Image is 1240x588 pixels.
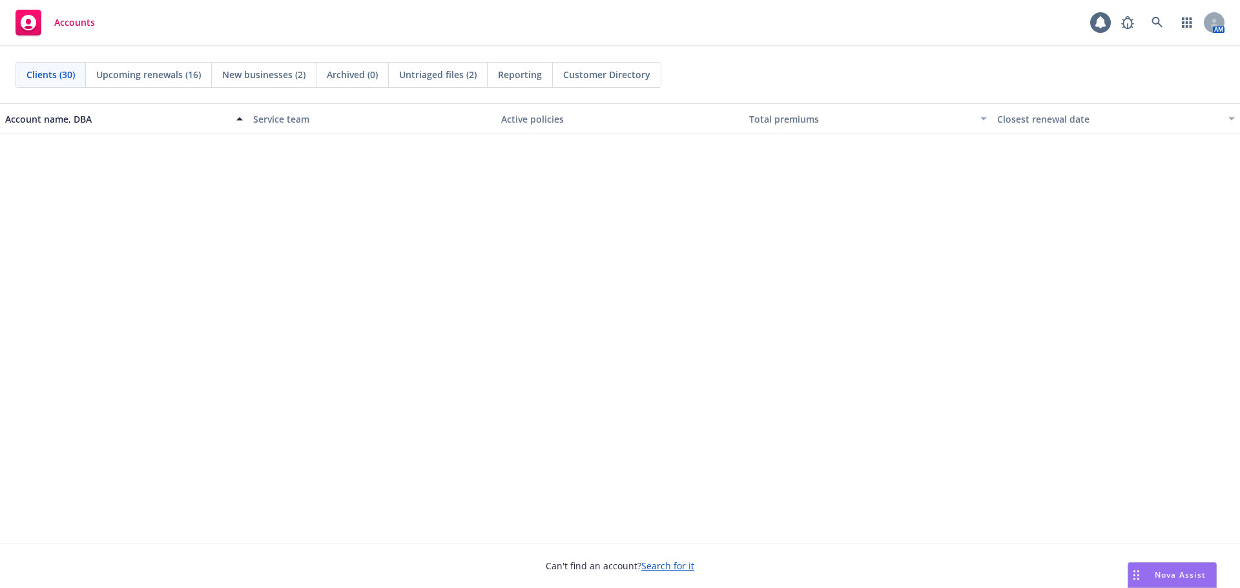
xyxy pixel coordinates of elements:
div: Drag to move [1128,563,1144,587]
div: Active policies [501,112,739,126]
button: Service team [248,103,496,134]
span: New businesses (2) [222,68,305,81]
span: Reporting [498,68,542,81]
a: Search for it [641,560,694,572]
span: Accounts [54,17,95,28]
span: Customer Directory [563,68,650,81]
div: Service team [253,112,491,126]
button: Closest renewal date [992,103,1240,134]
a: Switch app [1174,10,1200,35]
span: Untriaged files (2) [399,68,477,81]
span: Archived (0) [327,68,378,81]
span: Can't find an account? [546,559,694,573]
div: Total premiums [749,112,973,126]
span: Clients (30) [26,68,75,81]
button: Total premiums [744,103,992,134]
span: Nova Assist [1155,569,1206,580]
button: Active policies [496,103,744,134]
span: Upcoming renewals (16) [96,68,201,81]
button: Nova Assist [1128,562,1217,588]
a: Report a Bug [1115,10,1141,35]
a: Accounts [10,5,100,41]
a: Search [1144,10,1170,35]
div: Account name, DBA [5,112,229,126]
div: Closest renewal date [997,112,1221,126]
